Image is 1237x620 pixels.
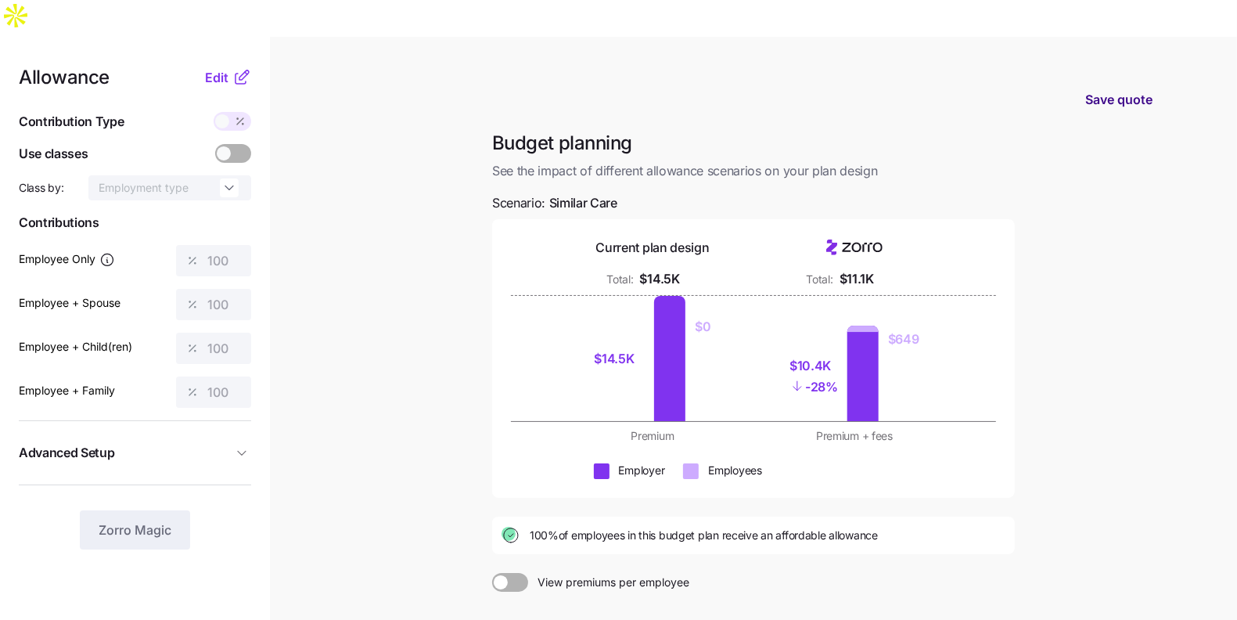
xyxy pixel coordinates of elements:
div: Current plan design [596,238,710,258]
div: Premium [561,428,744,444]
div: Total: [606,272,633,287]
h1: Budget planning [492,131,1015,155]
span: Scenario: [492,193,617,213]
div: $14.5K [640,269,680,289]
label: Employee Only [19,251,115,268]
button: Advanced Setup [19,434,251,472]
span: Advanced Setup [19,443,115,463]
span: 100% of employees in this budget plan receive an affordable allowance [530,528,878,543]
span: Edit [205,68,228,87]
span: Zorro Magic [99,521,171,539]
label: Employee + Spouse [19,294,120,312]
button: Edit [205,68,232,87]
span: Contributions [19,213,251,232]
div: $649 [888,330,919,349]
span: Save quote [1085,90,1152,109]
div: Premium + fees [763,428,946,444]
div: Total: [806,272,832,287]
div: $0 [695,317,710,337]
label: Employee + Family [19,382,115,399]
span: Similar Care [549,193,617,213]
span: Contribution Type [19,112,124,132]
span: See the impact of different allowance scenarios on your plan design [492,161,1015,181]
button: Zorro Magic [80,510,190,550]
span: View premiums per employee [528,573,689,592]
span: Use classes [19,144,88,164]
div: $11.1K [840,269,874,289]
span: Allowance [19,68,110,87]
label: Employee + Child(ren) [19,338,132,355]
button: Save quote [1073,77,1165,121]
div: - 28% [789,376,838,397]
div: $10.4K [789,356,838,376]
div: Employer [619,463,665,478]
div: Employees [708,463,761,478]
span: Class by: [19,180,63,196]
div: $14.5K [594,349,645,369]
